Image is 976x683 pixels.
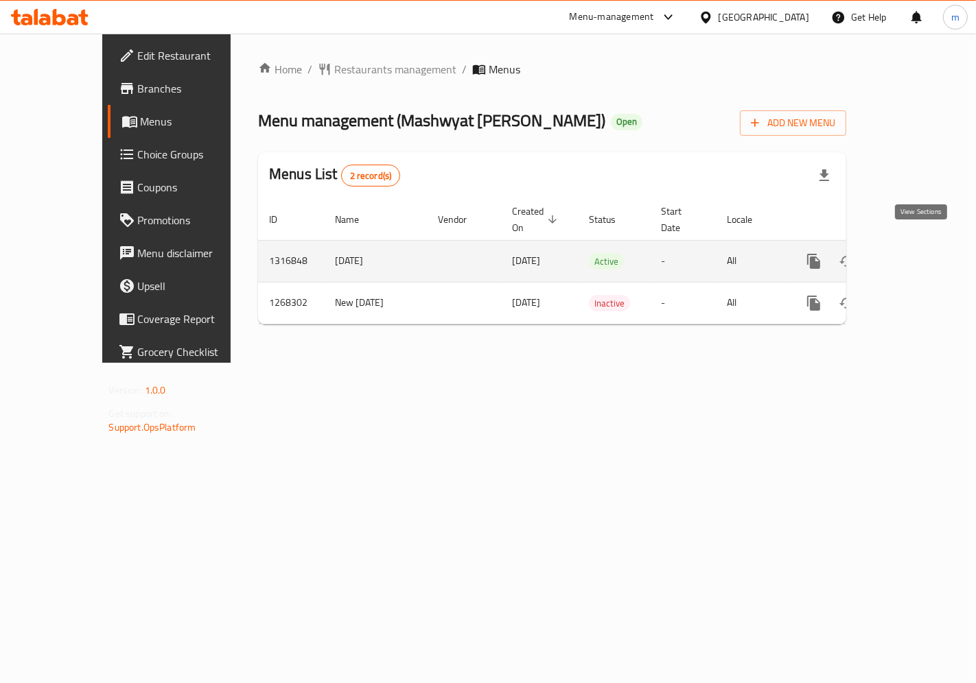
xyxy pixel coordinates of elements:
div: Active [589,253,624,269]
span: Promotions [138,212,254,228]
li: / [462,61,467,77]
span: Restaurants management [334,61,456,77]
span: Status [589,211,634,228]
th: Actions [787,199,940,241]
h2: Menus List [269,164,400,187]
span: Menus [489,61,520,77]
div: [GEOGRAPHIC_DATA] [719,10,809,25]
span: 1.0.0 [145,381,166,399]
a: Restaurants management [318,61,456,77]
a: Support.OpsPlatform [109,418,196,436]
a: Upsell [108,269,265,302]
td: All [716,282,787,324]
span: Branches [138,80,254,97]
a: Home [258,61,302,77]
a: Branches [108,72,265,105]
td: - [650,282,716,324]
a: Menus [108,105,265,138]
span: Get support on: [109,405,172,422]
a: Coupons [108,171,265,204]
span: ID [269,211,295,228]
span: Grocery Checklist [138,344,254,360]
span: Edit Restaurant [138,47,254,64]
button: Change Status [830,287,863,320]
span: Open [611,116,642,128]
span: [DATE] [512,293,540,311]
div: Inactive [589,295,630,311]
div: Export file [808,159,841,192]
span: Version: [109,381,143,399]
td: 1268302 [258,282,324,324]
a: Grocery Checklist [108,335,265,368]
span: Choice Groups [138,146,254,163]
nav: breadcrumb [258,61,846,77]
td: - [650,240,716,282]
span: Coverage Report [138,311,254,327]
span: [DATE] [512,252,540,269]
span: Active [589,254,624,269]
span: Inactive [589,296,630,311]
div: Menu-management [570,9,654,25]
td: [DATE] [324,240,427,282]
a: Edit Restaurant [108,39,265,72]
div: Open [611,114,642,130]
div: Total records count [341,165,401,187]
button: Add New Menu [740,110,846,136]
span: Vendor [438,211,485,228]
td: New [DATE] [324,282,427,324]
button: Change Status [830,245,863,278]
span: m [951,10,960,25]
a: Coverage Report [108,302,265,335]
span: Menus [141,113,254,130]
span: Start Date [661,203,699,236]
td: 1316848 [258,240,324,282]
span: Upsell [138,278,254,294]
span: 2 record(s) [342,169,400,182]
a: Promotions [108,204,265,237]
span: Menu management ( Mashwyat [PERSON_NAME] ) [258,105,605,136]
span: Menu disclaimer [138,245,254,261]
a: Choice Groups [108,138,265,171]
span: Add New Menu [751,115,835,132]
td: All [716,240,787,282]
span: Coupons [138,179,254,195]
table: enhanced table [258,199,940,324]
button: more [798,245,830,278]
a: Menu disclaimer [108,237,265,269]
span: Locale [727,211,770,228]
span: Created On [512,203,561,236]
button: more [798,287,830,320]
span: Name [335,211,377,228]
li: / [307,61,312,77]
